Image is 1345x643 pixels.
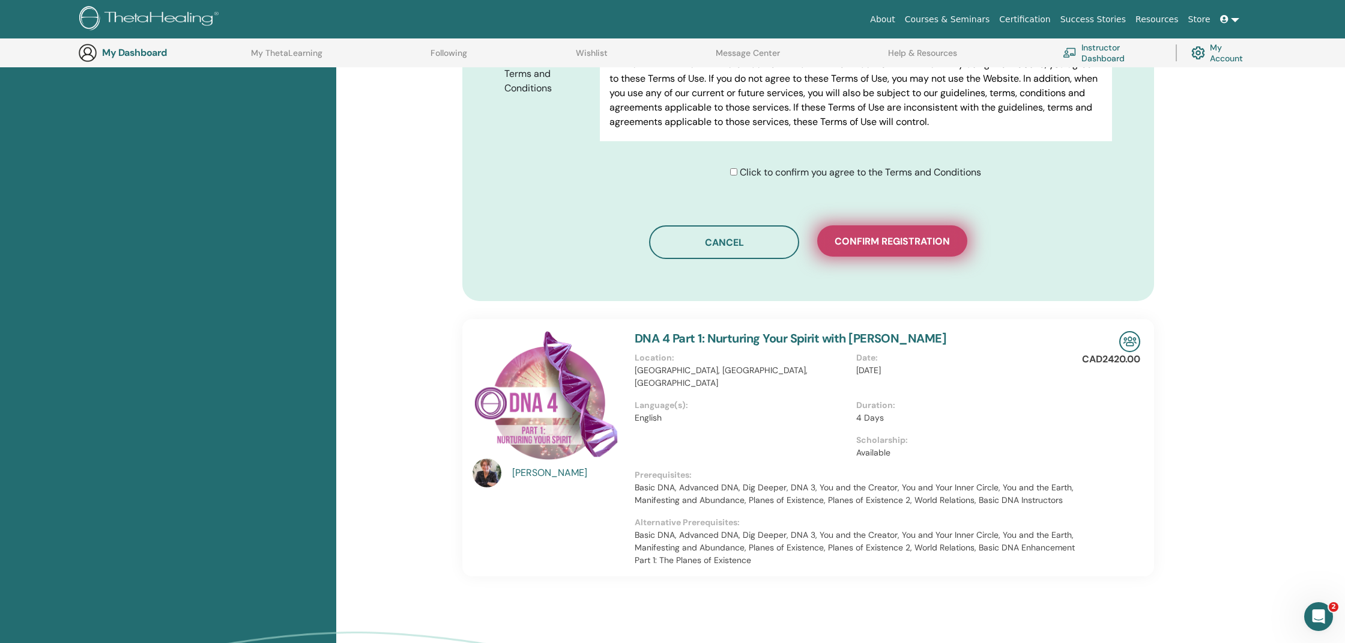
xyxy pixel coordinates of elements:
[856,446,1071,459] p: Available
[431,48,467,67] a: Following
[512,466,623,480] a: [PERSON_NAME]
[635,481,1078,507] p: Basic DNA, Advanced DNA, Dig Deeper, DNA 3, You and the Creator, You and Your Inner Circle, You a...
[1304,602,1333,631] iframe: Intercom live chat
[473,459,501,487] img: default.jpg
[576,48,608,67] a: Wishlist
[1063,40,1161,66] a: Instructor Dashboard
[609,139,1102,312] p: Lor IpsumDolorsi.ame Cons adipisci elits do eiusm tem incid, utl etdol, magnaali eni adminimve qu...
[856,399,1071,412] p: Duration:
[1191,40,1255,66] a: My Account
[649,225,799,259] button: Cancel
[856,412,1071,424] p: 4 Days
[835,235,950,248] span: Confirm registration
[1329,602,1338,612] span: 2
[817,225,967,257] button: Confirm registration
[716,48,780,67] a: Message Center
[856,434,1071,446] p: Scholarship:
[635,399,849,412] p: Language(s):
[635,516,1078,529] p: Alternative Prerequisites:
[1183,8,1215,31] a: Store
[251,48,322,67] a: My ThetaLearning
[1119,331,1140,352] img: In-Person Seminar
[78,43,97,62] img: generic-user-icon.jpg
[900,8,995,31] a: Courses & Seminars
[1056,8,1131,31] a: Success Stories
[495,62,600,100] label: Terms and Conditions
[102,47,222,58] h3: My Dashboard
[705,236,744,249] span: Cancel
[865,8,899,31] a: About
[856,364,1071,377] p: [DATE]
[635,529,1078,567] p: Basic DNA, Advanced DNA, Dig Deeper, DNA 3, You and the Creator, You and Your Inner Circle, You a...
[635,469,1078,481] p: Prerequisites:
[1063,47,1077,58] img: chalkboard-teacher.svg
[635,412,849,424] p: English
[1082,352,1140,367] p: CAD2420.00
[609,57,1102,129] p: PLEASE READ THESE TERMS OF USE CAREFULLY BEFORE USING THE WEBSITE. By using the Website, you agre...
[994,8,1055,31] a: Certification
[79,6,223,33] img: logo.png
[1131,8,1183,31] a: Resources
[1191,43,1205,63] img: cog.svg
[473,331,620,462] img: DNA 4 Part 1: Nurturing Your Spirit
[635,364,849,389] p: [GEOGRAPHIC_DATA], [GEOGRAPHIC_DATA], [GEOGRAPHIC_DATA]
[635,352,849,364] p: Location:
[740,166,981,178] span: Click to confirm you agree to the Terms and Conditions
[856,352,1071,364] p: Date:
[635,331,946,346] a: DNA 4 Part 1: Nurturing Your Spirit with [PERSON_NAME]
[888,48,957,67] a: Help & Resources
